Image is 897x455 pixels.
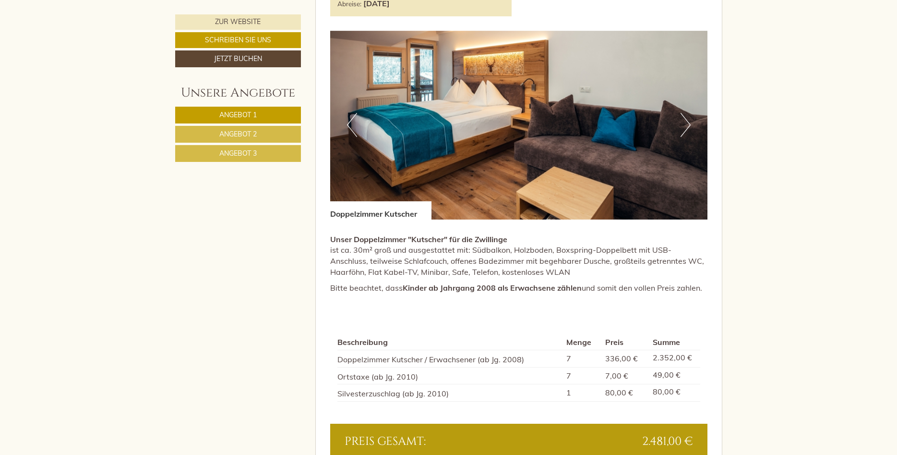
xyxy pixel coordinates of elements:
div: Unsere Angebote [175,84,301,102]
td: Doppelzimmer Kutscher / Erwachsener (ab Jg. 2008) [337,350,562,367]
th: Preis [601,335,649,350]
th: Beschreibung [337,335,562,350]
a: Zur Website [175,14,301,30]
td: 80,00 € [649,384,700,402]
span: 80,00 € [605,388,633,397]
td: 1 [562,384,601,402]
th: Summe [649,335,700,350]
td: 49,00 € [649,367,700,384]
td: 7 [562,350,601,367]
img: image [330,31,707,220]
span: Angebot 3 [219,149,257,158]
span: 7,00 € [605,371,628,381]
span: 2.481,00 € [642,433,693,450]
a: Schreiben Sie uns [175,32,301,48]
span: Angebot 2 [219,130,257,138]
button: Next [681,113,691,137]
td: Silvesterzuschlag (ab Jg. 2010) [337,384,562,402]
td: Ortstaxe (ab Jg. 2010) [337,367,562,384]
strong: Unser Doppelzimmer "Kutscher" für die Zwillinge [330,234,507,244]
p: ist ca. 30m² groß und ausgestattet mit: Südbalkon, Holzboden, Boxspring-Doppelbett mit USB-Anschl... [330,234,707,278]
span: Angebot 1 [219,111,257,119]
a: Jetzt buchen [175,50,301,67]
p: Bitte beachtet, dass und somit den vollen Preis zahlen. [330,283,707,294]
th: Menge [562,335,601,350]
button: Previous [347,113,357,137]
span: 336,00 € [605,354,638,363]
td: 7 [562,367,601,384]
div: Doppelzimmer Kutscher [330,201,431,220]
td: 2.352,00 € [649,350,700,367]
strong: Kinder ab Jahrgang 2008 als Erwachsene zählen [403,283,582,293]
div: Preis gesamt: [337,433,519,450]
